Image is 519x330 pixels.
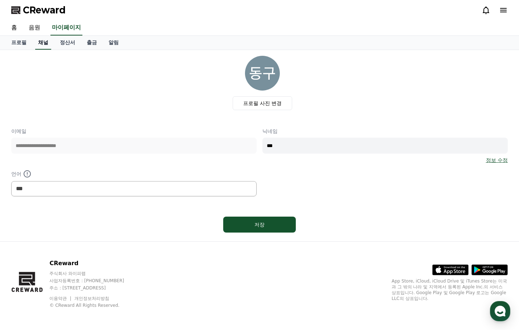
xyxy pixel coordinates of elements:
[11,128,257,135] p: 이메일
[54,36,81,50] a: 정산서
[50,20,82,35] a: 마이페이지
[223,217,296,233] button: 저장
[49,271,138,276] p: 주식회사 와이피랩
[103,36,124,50] a: 알림
[486,156,508,164] a: 정보 수정
[238,221,281,228] div: 저장
[245,56,280,91] img: profile_image
[23,241,27,246] span: 홈
[233,96,293,110] label: 프로필 사진 변경
[48,230,94,248] a: 대화
[5,36,32,50] a: 프로필
[35,36,51,50] a: 채널
[49,302,138,308] p: © CReward All Rights Reserved.
[94,230,139,248] a: 설정
[49,296,72,301] a: 이용약관
[23,4,66,16] span: CReward
[49,259,138,268] p: CReward
[49,285,138,291] p: 주소 : [STREET_ADDRESS]
[74,296,109,301] a: 개인정보처리방침
[81,36,103,50] a: 출금
[5,20,23,35] a: 홈
[112,241,121,246] span: 설정
[49,278,138,284] p: 사업자등록번호 : [PHONE_NUMBER]
[262,128,508,135] p: 닉네임
[66,241,75,247] span: 대화
[11,4,66,16] a: CReward
[2,230,48,248] a: 홈
[392,278,508,301] p: App Store, iCloud, iCloud Drive 및 iTunes Store는 미국과 그 밖의 나라 및 지역에서 등록된 Apple Inc.의 서비스 상표입니다. Goo...
[11,170,257,178] p: 언어
[23,20,46,35] a: 음원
